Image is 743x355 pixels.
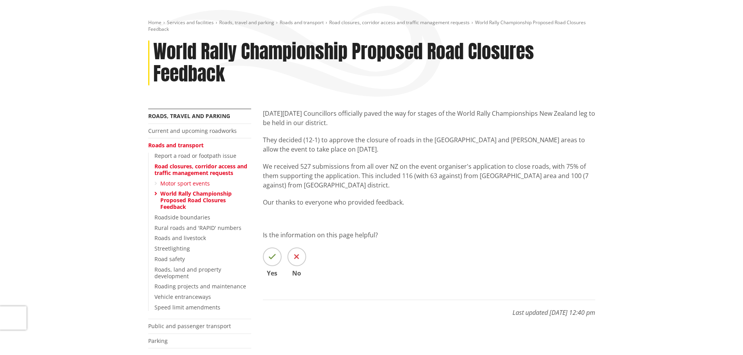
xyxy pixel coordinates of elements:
[153,41,595,85] h1: World Rally Championship Proposed Road Closures Feedback
[263,230,595,240] p: Is the information on this page helpful?
[148,19,161,26] a: Home
[263,135,595,154] p: They decided (12-1) to approve the closure of roads in the [GEOGRAPHIC_DATA] and [PERSON_NAME] ar...
[219,19,274,26] a: Roads, travel and parking
[154,283,246,290] a: Roading projects and maintenance
[154,255,185,263] a: Road safety
[154,152,236,159] a: Report a road or footpath issue
[263,270,282,276] span: Yes
[167,19,214,26] a: Services and facilities
[160,180,210,187] a: Motor sport events
[154,234,206,242] a: Roads and livestock
[287,270,306,276] span: No
[263,198,595,207] p: Our thanks to everyone who provided feedback.
[154,214,210,221] a: Roadside boundaries
[154,224,241,231] a: Rural roads and 'RAPID' numbers
[154,162,247,177] a: Road closures, corridor access and traffic management requests
[263,109,595,127] p: [DATE][DATE] Councillors officially paved the way for stages of the World Rally Championships New...
[154,245,190,252] a: Streetlighting
[148,19,595,33] nav: breadcrumb
[707,322,735,350] iframe: Messenger Launcher
[280,19,324,26] a: Roads and transport
[148,322,231,330] a: Public and passenger transport
[263,300,595,317] p: Last updated [DATE] 12:40 pm
[148,337,168,344] a: Parking
[154,293,211,300] a: Vehicle entranceways
[154,304,220,311] a: Speed limit amendments
[329,19,470,26] a: Road closures, corridor access and traffic management requests
[148,19,586,32] span: World Rally Championship Proposed Road Closures Feedback
[148,112,230,120] a: Roads, travel and parking
[160,190,232,210] a: World Rally Championship Proposed Road Closures Feedback
[148,127,237,134] a: Current and upcoming roadworks
[148,141,204,149] a: Roads and transport
[263,162,595,190] p: We received 527 submissions from all over NZ on the event organiser's application to close roads,...
[154,266,221,280] a: Roads, land and property development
